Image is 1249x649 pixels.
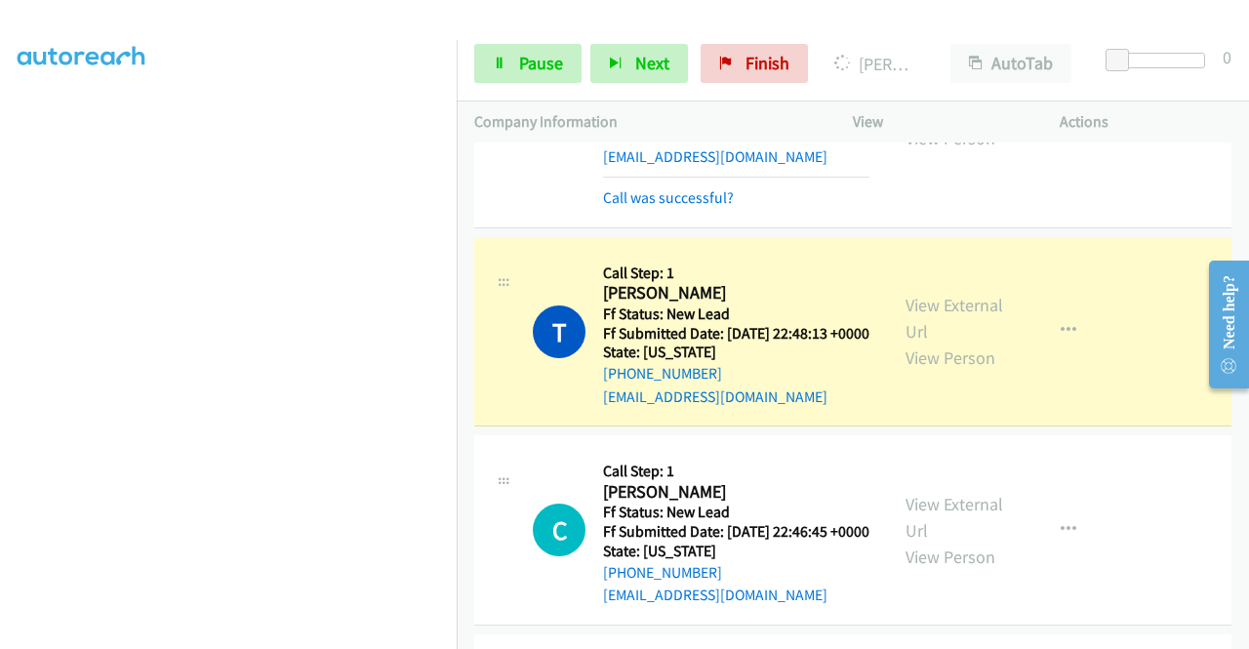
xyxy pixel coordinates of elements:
button: AutoTab [950,44,1071,83]
button: Next [590,44,688,83]
h1: C [533,504,585,556]
h5: Ff Submitted Date: [DATE] 22:48:13 +0000 [603,324,869,344]
h5: State: [US_STATE] [603,343,869,362]
span: Next [635,52,669,74]
a: [EMAIL_ADDRESS][DOMAIN_NAME] [603,147,827,166]
a: [PHONE_NUMBER] [603,563,722,582]
a: View External Url [906,294,1003,343]
h2: [PERSON_NAME] [603,481,864,504]
a: [EMAIL_ADDRESS][DOMAIN_NAME] [603,586,827,604]
a: [PHONE_NUMBER] [603,124,722,142]
h5: Ff Status: New Lead [603,304,869,324]
p: View [853,110,1025,134]
h5: Ff Submitted Date: [DATE] 22:46:45 +0000 [603,522,869,542]
span: Finish [745,52,789,74]
h5: Call Step: 1 [603,462,869,481]
h5: State: [US_STATE] [603,542,869,561]
h5: Ff Status: New Lead [603,503,869,522]
h5: Call Step: 1 [603,264,869,283]
div: Delay between calls (in seconds) [1115,53,1205,68]
h1: T [533,305,585,358]
a: Call was successful? [603,188,734,207]
iframe: Resource Center [1193,247,1249,402]
a: View Person [906,346,995,369]
a: View External Url [906,493,1003,542]
p: Actions [1060,110,1231,134]
div: The call is yet to be attempted [533,504,585,556]
a: Finish [701,44,808,83]
span: Pause [519,52,563,74]
a: View Person [906,546,995,568]
a: [PHONE_NUMBER] [603,364,722,383]
a: Pause [474,44,582,83]
p: Company Information [474,110,818,134]
h2: [PERSON_NAME] [603,282,864,304]
div: 0 [1223,44,1231,70]
a: [EMAIL_ADDRESS][DOMAIN_NAME] [603,387,827,406]
p: [PERSON_NAME] [834,51,915,77]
